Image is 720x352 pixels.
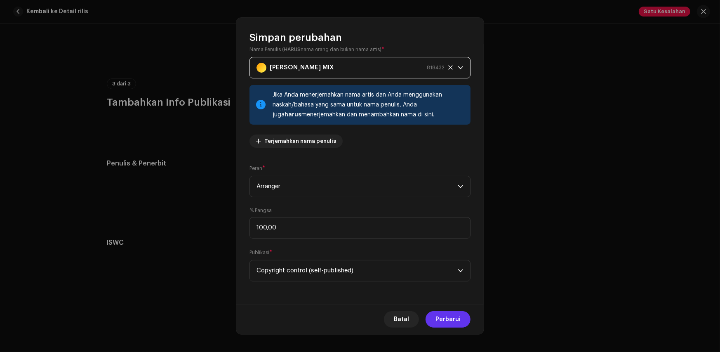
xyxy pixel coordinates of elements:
[264,133,336,149] span: Terjemahkan nama penulis
[256,260,458,281] span: Copyright control (self-published)
[249,45,381,54] small: Nama Penulis ( nama orang dan bukan nama artis)
[458,176,464,197] div: dropdown trigger
[249,248,269,257] small: Publikasi
[458,260,464,281] div: dropdown trigger
[427,57,445,78] span: 818432
[273,90,464,120] div: Jika Anda menerjemahkan nama artis dan Anda menggunakan naskah/bahasa yang sama untuk nama penuli...
[249,31,342,44] span: Simpan perubahan
[256,176,458,197] span: Arranger
[249,135,343,148] button: Terjemahkan nama penulis
[249,217,471,239] input: Masukkan % pangsa
[426,311,471,328] button: Perbarui
[270,57,334,78] strong: [PERSON_NAME] MIX
[435,311,461,328] span: Perbarui
[249,207,272,214] label: % Pangsa
[284,47,301,52] strong: HARUS
[285,112,301,118] strong: harus
[458,57,464,78] div: dropdown trigger
[249,164,262,172] small: Peran
[394,311,409,328] span: Batal
[384,311,419,328] button: Batal
[256,57,458,78] span: ALWIN MIX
